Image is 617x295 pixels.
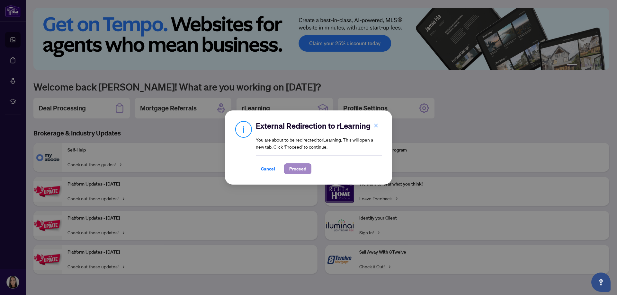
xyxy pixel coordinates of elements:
button: Proceed [284,163,311,174]
span: close [374,123,378,128]
img: Info Icon [235,121,252,138]
div: You are about to be redirected to rLearning . This will open a new tab. Click ‘Proceed’ to continue. [256,121,382,174]
span: Proceed [289,164,306,174]
span: Cancel [261,164,275,174]
button: Cancel [256,163,280,174]
button: Open asap [591,273,611,292]
h2: External Redirection to rLearning [256,121,382,131]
